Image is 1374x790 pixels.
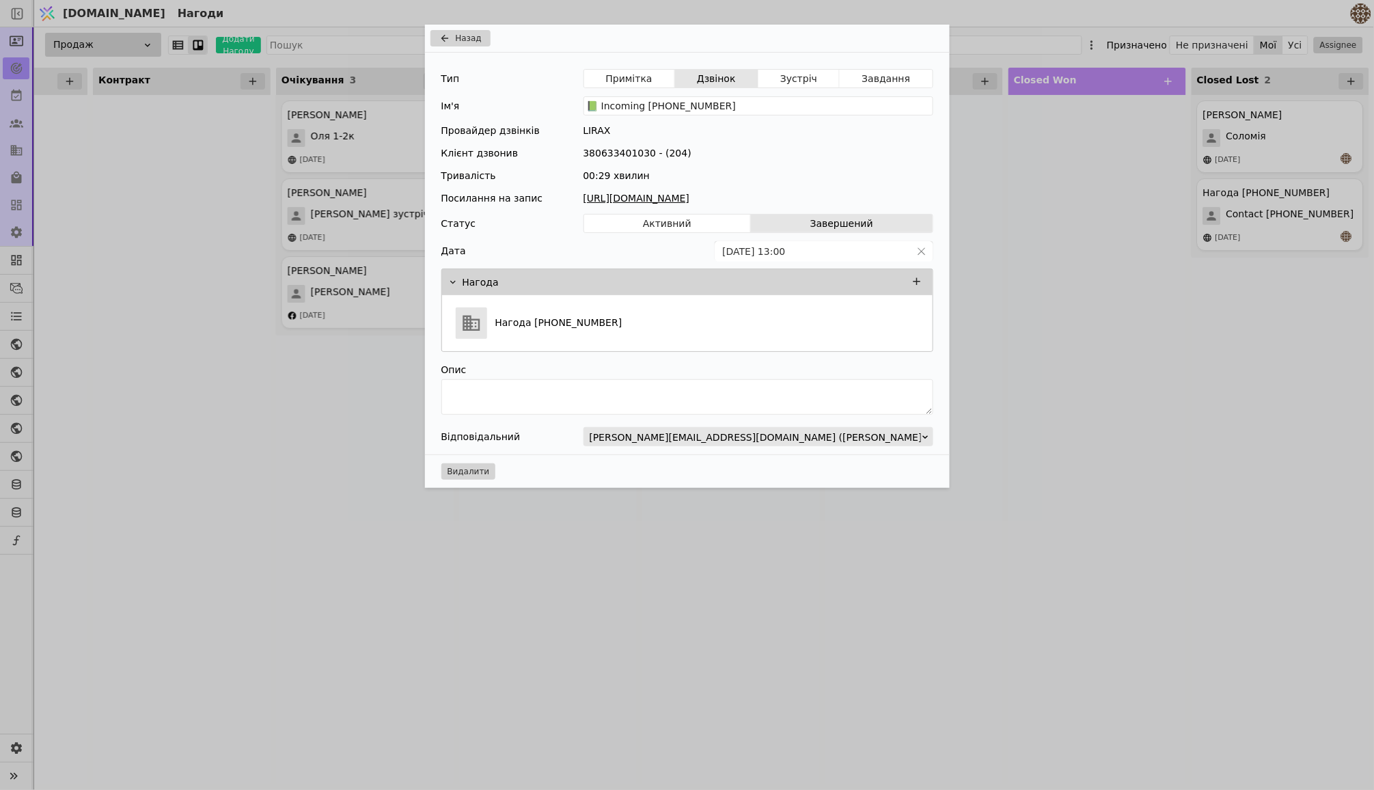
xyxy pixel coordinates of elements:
[840,69,932,88] button: Завдання
[441,360,933,379] div: Опис
[441,463,496,480] button: Видалити
[583,169,933,183] div: 00:29 хвилин
[590,428,1174,447] span: [PERSON_NAME][EMAIL_ADDRESS][DOMAIN_NAME] ([PERSON_NAME][DOMAIN_NAME][EMAIL_ADDRESS][DOMAIN_NAME])
[583,191,933,206] a: [URL][DOMAIN_NAME]
[751,214,932,233] button: Завершений
[441,124,540,138] div: Провайдер дзвінків
[917,247,926,256] button: Clear
[583,146,933,161] div: 380633401030 - (204)
[441,69,460,88] div: Тип
[715,242,911,261] input: dd.MM.yyyy HH:mm
[758,69,840,88] button: Зустріч
[441,96,460,115] div: Ім'я
[584,214,752,233] button: Активний
[441,427,521,446] div: Відповідальний
[425,25,950,488] div: Add Opportunity
[441,214,476,233] div: Статус
[441,146,519,161] div: Клієнт дзвонив
[463,275,499,290] p: Нагода
[441,169,496,183] div: Тривалість
[917,247,926,256] svg: close
[583,124,933,138] div: LIRAX
[441,191,543,206] div: Посилання на запис
[495,316,622,330] p: Нагода [PHONE_NUMBER]
[584,69,675,88] button: Примітка
[456,32,482,44] span: Назад
[441,244,466,258] label: Дата
[675,69,758,88] button: Дзвінок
